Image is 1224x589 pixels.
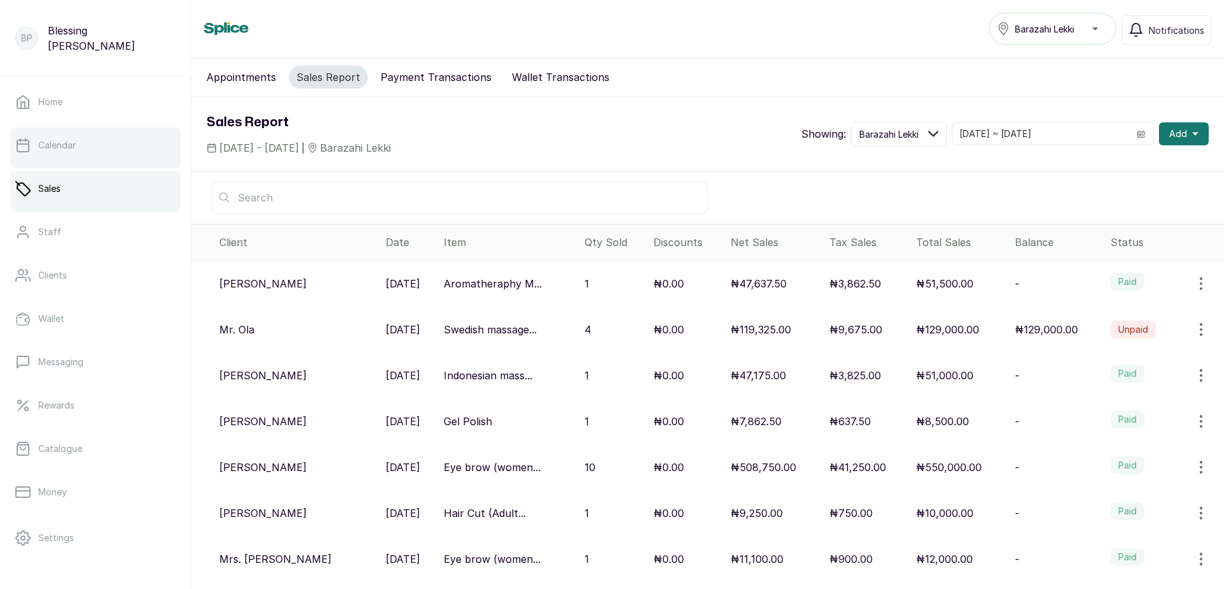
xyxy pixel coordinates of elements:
p: ₦3,862.50 [829,276,881,291]
p: Clients [38,269,67,282]
a: Home [10,84,180,120]
button: Wallet Transactions [504,66,617,89]
p: ₦129,000.00 [916,322,979,337]
p: - [1015,368,1019,383]
label: Paid [1111,456,1144,474]
label: Paid [1111,365,1144,382]
p: ₦41,250.00 [829,460,886,475]
p: Calendar [38,139,76,152]
p: ₦0.00 [653,368,684,383]
p: 1 [585,368,589,383]
p: [DATE] [386,551,420,567]
p: ₦9,675.00 [829,322,882,337]
p: Aromatheraphy M... [444,276,542,291]
label: Paid [1111,273,1144,291]
p: ₦119,325.00 [731,322,791,337]
a: Staff [10,214,180,250]
p: ₦10,000.00 [916,505,973,521]
svg: calendar [1137,129,1146,138]
p: [PERSON_NAME] [219,368,307,383]
label: Paid [1111,502,1144,520]
p: ₦51,000.00 [916,368,973,383]
p: [DATE] [386,368,420,383]
p: ₦508,750.00 [731,460,796,475]
label: Paid [1111,548,1144,566]
p: ₦0.00 [653,322,684,337]
p: Showing: [801,126,846,142]
p: 10 [585,460,595,475]
p: Wallet [38,312,64,325]
a: Catalogue [10,431,180,467]
button: Sales Report [289,66,368,89]
p: Catalogue [38,442,82,455]
span: Barazahi Lekki [859,127,919,141]
a: Messaging [10,344,180,380]
button: Payment Transactions [373,66,499,89]
a: Sales [10,171,180,207]
p: - [1015,276,1019,291]
a: Wallet [10,301,180,337]
div: Date [386,235,433,250]
p: Sales [38,182,61,195]
p: [DATE] [386,460,420,475]
div: Qty Sold [585,235,643,250]
p: 4 [585,322,591,337]
p: Eye brow (women... [444,460,541,475]
span: Notifications [1149,24,1204,37]
a: Calendar [10,127,180,163]
label: Paid [1111,411,1144,428]
p: Settings [38,532,74,544]
div: Tax Sales [829,235,907,250]
p: Indonesian mass... [444,368,532,383]
span: [DATE] - [DATE] [219,140,299,156]
button: Barazahi Lekki [851,122,947,147]
h1: Sales Report [207,112,391,133]
p: BP [21,32,33,45]
p: [DATE] [386,322,420,337]
p: [DATE] [386,505,420,521]
p: Eye brow (women... [444,551,541,567]
span: Barazahi Lekki [1015,22,1074,36]
a: Rewards [10,388,180,423]
p: 1 [585,505,589,521]
p: [PERSON_NAME] [219,460,307,475]
p: ₦12,000.00 [916,551,973,567]
p: - [1015,551,1019,567]
div: Client [219,235,375,250]
p: ₦0.00 [653,505,684,521]
p: ₦750.00 [829,505,873,521]
button: Barazahi Lekki [989,13,1116,45]
p: ₦9,250.00 [731,505,783,521]
p: 1 [585,551,589,567]
p: ₦3,825.00 [829,368,881,383]
p: - [1015,414,1019,429]
p: ₦900.00 [829,551,873,567]
span: Add [1169,127,1187,140]
p: [PERSON_NAME] [219,414,307,429]
div: Balance [1015,235,1100,250]
p: [PERSON_NAME] [219,505,307,521]
p: Home [38,96,62,108]
span: | [302,142,305,155]
div: Total Sales [916,235,1005,250]
a: Settings [10,520,180,556]
div: Status [1111,235,1219,250]
p: ₦637.50 [829,414,871,429]
a: Money [10,474,180,510]
p: ₦8,500.00 [916,414,969,429]
p: Rewards [38,399,75,412]
label: Unpaid [1111,321,1156,338]
p: ₦0.00 [653,414,684,429]
p: Blessing [PERSON_NAME] [48,23,175,54]
div: Discounts [653,235,720,250]
p: 1 [585,414,589,429]
p: Messaging [38,356,84,368]
p: ₦0.00 [653,460,684,475]
p: - [1015,505,1019,521]
button: Notifications [1121,15,1211,45]
p: ₦0.00 [653,551,684,567]
p: Money [38,486,67,498]
p: Swedish massage... [444,322,537,337]
p: Staff [38,226,61,238]
p: ₦47,637.50 [731,276,787,291]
